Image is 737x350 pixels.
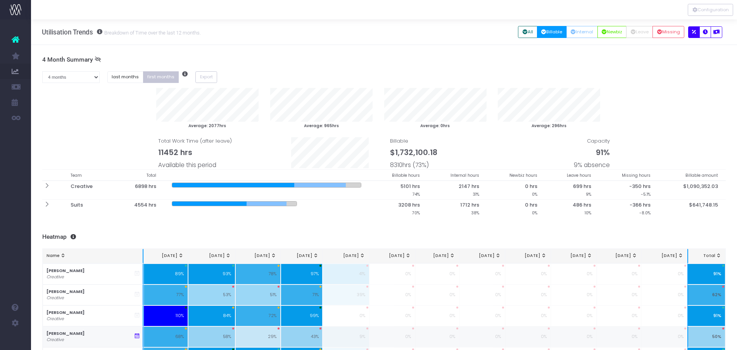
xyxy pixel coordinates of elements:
th: Mar 26: activate to sort column ascending [641,249,687,264]
div: Vertical button group [688,4,733,16]
th: $1,090,352.03 [658,181,726,199]
button: Export [195,71,217,83]
span: 91% [596,147,610,158]
span: $1,732,100.18 [390,147,437,158]
div: [DATE] [285,253,319,259]
td: 0% [551,326,597,347]
div: [DATE] [601,253,637,259]
th: Jan 26: activate to sort column ascending [551,249,597,264]
small: 0% [532,190,537,197]
td: 53% [188,284,236,305]
th: Aug 25: activate to sort column ascending [323,249,369,264]
button: last months [107,71,143,83]
button: All [518,26,537,38]
td: 0% [459,284,505,305]
th: Name: activate to sort column ascending [43,249,144,264]
span: 0 hrs [525,201,537,209]
small: -8.0% [639,209,651,216]
td: 58% [188,326,236,347]
td: 0% [505,326,551,347]
small: Billable hours [392,171,420,178]
td: 62% [687,284,725,305]
div: [DATE] [509,253,547,259]
div: [DATE] [464,253,501,259]
small: Leave hours [567,171,591,178]
th: $641,748.15 [658,200,726,218]
td: 0% [551,305,597,326]
div: [DATE] [646,253,683,259]
div: Name [47,253,139,259]
td: 0% [505,264,551,284]
td: 0% [641,326,687,347]
th: Sep 25: activate to sort column ascending [369,249,415,264]
h3: Heatmap [42,233,726,241]
span: Billable [390,137,437,169]
th: 6898 hrs [114,181,164,199]
small: 10% [585,209,591,216]
small: Newbiz hours [509,171,537,178]
button: Configuration [688,4,733,16]
td: 0% [415,264,459,284]
small: -5.1% [641,190,651,197]
td: 0% [551,284,597,305]
th: Apr 25: activate to sort column ascending [143,249,188,264]
td: 0% [597,284,642,305]
td: 97% [281,264,323,284]
small: Billable amount [685,171,718,178]
td: 0% [415,284,459,305]
td: 0% [369,264,415,284]
small: Average: 2077hrs [188,122,226,129]
small: 0% [532,209,537,216]
span: Available this period [158,160,216,169]
small: Average: 965hrs [304,122,339,129]
td: 0% [597,305,642,326]
small: 31% [473,190,479,197]
td: 43% [281,326,323,347]
td: 0% [641,284,687,305]
td: 91% [687,305,725,326]
td: 0% [415,326,459,347]
span: -366 hrs [630,201,651,209]
td: 0% [551,264,597,284]
td: 0% [369,284,415,305]
div: [DATE] [555,253,592,259]
td: 29% [235,326,281,347]
td: 0% [597,264,642,284]
small: Average: 0hrs [420,122,450,129]
small: 38% [471,209,479,216]
small: Total [147,171,156,178]
span: 5101 hrs [400,183,420,190]
small: Internal hours [450,171,479,178]
td: 0% [459,264,505,284]
i: Creative [47,337,64,343]
small: 74% [413,190,420,197]
span: -350 hrs [629,183,651,190]
span: Capacity [574,137,610,169]
strong: [PERSON_NAME] [47,310,85,316]
div: [DATE] [148,253,184,259]
th: Total: activate to sort column ascending [687,249,725,264]
i: Creative [47,295,64,301]
td: 0% [459,305,505,326]
div: Total [692,253,721,259]
td: 41% [323,264,369,284]
div: [DATE] [240,253,276,259]
th: May 25: activate to sort column ascending [188,249,236,264]
small: Missing hours [622,171,651,178]
td: 99% [281,305,323,326]
th: Oct 25: activate to sort column ascending [415,249,459,264]
button: Missing [652,26,684,38]
span: 1712 hrs [460,201,479,209]
img: images/default_profile_image.png [10,334,21,346]
button: Internal [566,26,598,38]
button: Billable [537,26,567,38]
strong: [PERSON_NAME] [47,289,85,295]
div: [DATE] [327,253,365,259]
th: Feb 26: activate to sort column ascending [597,249,642,264]
td: 110% [143,305,188,326]
i: Creative [47,274,64,280]
th: Dec 25: activate to sort column ascending [505,249,551,264]
h3: Utilisation Trends [42,28,201,36]
td: 78% [235,264,281,284]
td: 0% [415,305,459,326]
